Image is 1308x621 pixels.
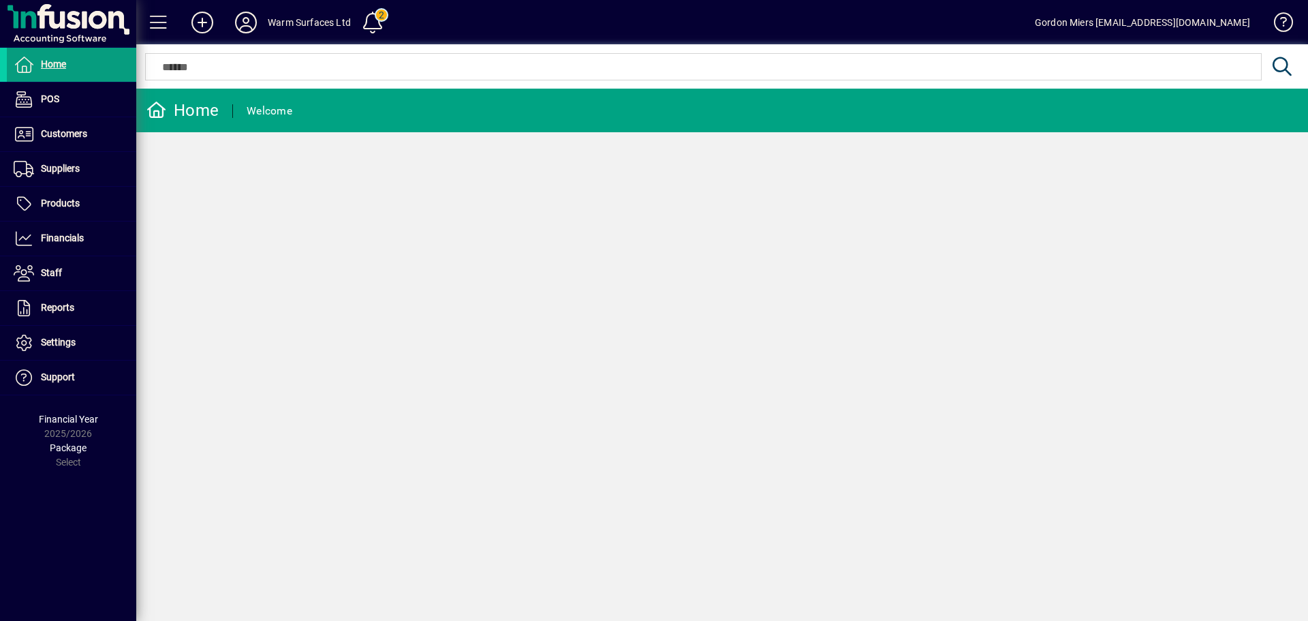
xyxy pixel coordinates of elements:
span: Staff [41,267,62,278]
a: Products [7,187,136,221]
span: Settings [41,337,76,348]
a: Financials [7,222,136,256]
span: POS [41,93,59,104]
span: Package [50,442,87,453]
a: Reports [7,291,136,325]
div: Home [146,100,219,121]
div: Gordon Miers [EMAIL_ADDRESS][DOMAIN_NAME] [1035,12,1250,33]
span: Suppliers [41,163,80,174]
a: Suppliers [7,152,136,186]
div: Welcome [247,100,292,122]
button: Profile [224,10,268,35]
a: Knowledge Base [1264,3,1291,47]
span: Financials [41,232,84,243]
div: Warm Surfaces Ltd [268,12,351,33]
a: Support [7,361,136,395]
a: Settings [7,326,136,360]
a: POS [7,82,136,117]
span: Support [41,372,75,382]
button: Add [181,10,224,35]
span: Products [41,198,80,209]
span: Home [41,59,66,70]
span: Financial Year [39,414,98,425]
span: Customers [41,128,87,139]
span: Reports [41,302,74,313]
a: Staff [7,256,136,290]
a: Customers [7,117,136,151]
